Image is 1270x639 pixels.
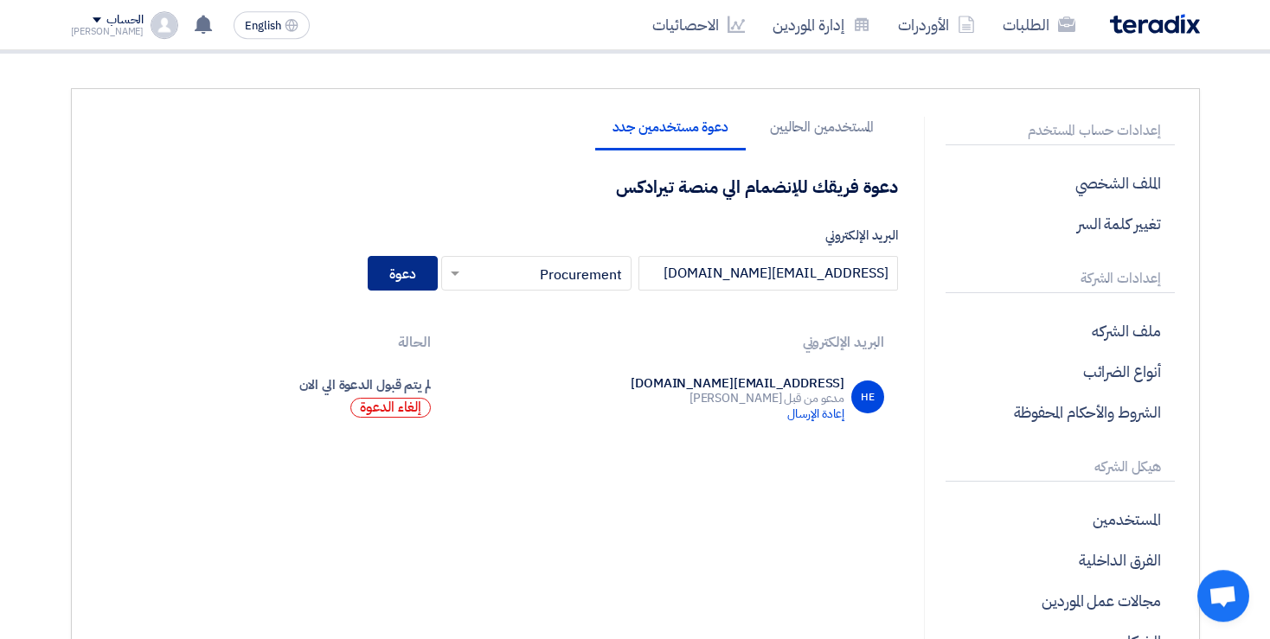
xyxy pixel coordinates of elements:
button: إلغاء الدعوة [350,398,431,418]
p: تغيير كلمة السر [946,203,1174,244]
th: الحالة [96,322,445,363]
p: أنواع الضرائب [946,351,1174,392]
div: [PERSON_NAME] [71,27,144,36]
p: الشروط والأحكام المحفوظة [946,392,1174,432]
button: English [234,11,310,39]
label: البريد الإلكتروني [96,226,899,246]
a: Open chat [1197,570,1249,622]
p: إعدادات الشركة [946,265,1174,293]
p: هيكل الشركه [946,453,1174,482]
span: إعادة الإرسال [787,405,844,423]
p: الفرق الداخلية [946,540,1174,580]
li: دعوة مستخدمين جدد [595,120,746,150]
div: لم يتم قبول الدعوة الي الان [110,375,431,395]
div: الحساب [106,13,144,28]
a: الأوردرات [884,4,989,45]
p: الملف الشخصي [946,163,1174,203]
a: إدارة الموردين [759,4,884,45]
img: profile_test.png [151,11,178,39]
th: البريد الإلكتروني [445,322,898,363]
img: Teradix logo [1110,14,1200,34]
a: الاحصائيات [638,4,759,45]
p: إعدادات حساب المستخدم [946,117,1174,145]
li: المستخدمين الحاليين [753,120,891,150]
div: HE [851,380,884,413]
p: ملف الشركه [946,310,1174,351]
button: دعوة [368,256,438,291]
p: مجالات عمل الموردين [946,580,1174,621]
h4: دعوة فريقك للإنضمام الي منصة تيرادكس [616,176,898,198]
a: الطلبات [989,4,1089,45]
div: [EMAIL_ADDRESS][DOMAIN_NAME] [631,375,844,391]
input: أدخل البريد الإلكتروني الخاص بزميلك [638,256,898,291]
p: المستخدمين [946,499,1174,540]
div: مدعو من قبل [PERSON_NAME] [631,391,844,422]
span: English [245,20,281,32]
